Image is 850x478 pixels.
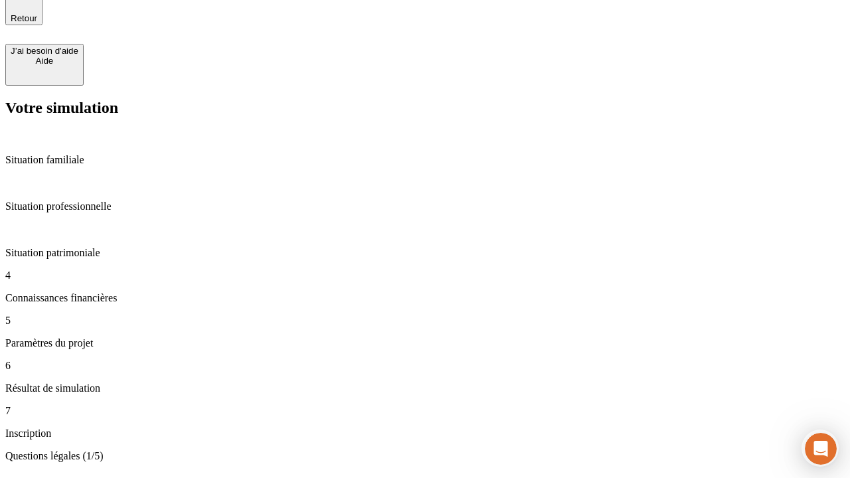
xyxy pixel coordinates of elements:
[802,430,839,467] iframe: Intercom live chat discovery launcher
[5,337,845,349] p: Paramètres du projet
[5,154,845,166] p: Situation familiale
[805,433,837,465] iframe: Intercom live chat
[5,292,845,304] p: Connaissances financières
[5,200,845,212] p: Situation professionnelle
[5,360,845,372] p: 6
[5,44,84,86] button: J’ai besoin d'aideAide
[5,99,845,117] h2: Votre simulation
[11,46,78,56] div: J’ai besoin d'aide
[5,382,845,394] p: Résultat de simulation
[5,450,845,462] p: Questions légales (1/5)
[5,428,845,439] p: Inscription
[11,56,78,66] div: Aide
[5,405,845,417] p: 7
[5,270,845,281] p: 4
[5,247,845,259] p: Situation patrimoniale
[5,315,845,327] p: 5
[11,13,37,23] span: Retour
